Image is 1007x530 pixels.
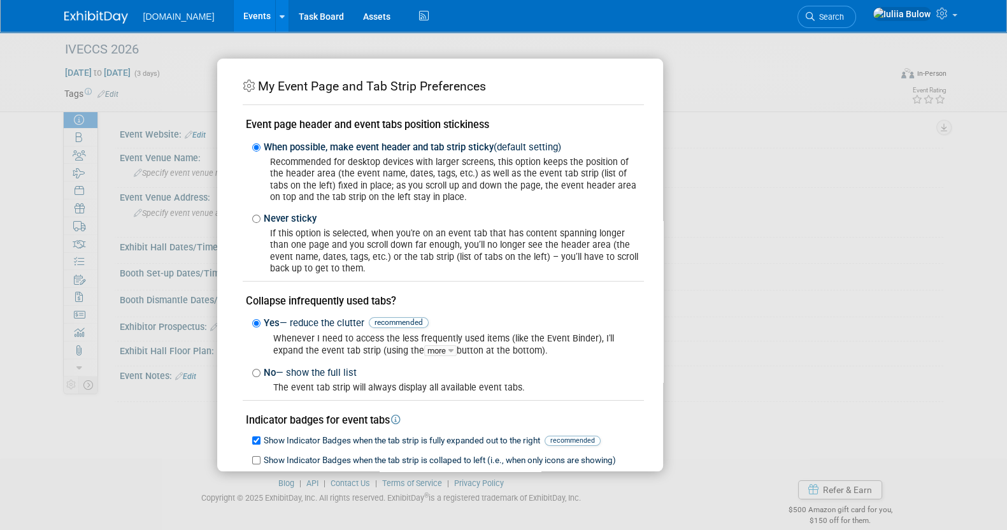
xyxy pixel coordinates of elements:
span: No [264,367,357,378]
img: Iuliia Bulow [873,7,931,21]
div: Indicator badges for event tabs [243,413,644,427]
span: — show the full list [276,367,357,378]
span: Search [815,12,844,22]
div: My Event Page and Tab Strip Preferences [243,78,644,96]
span: Yes [264,317,429,329]
span: Never sticky [264,213,317,224]
span: recommended [369,317,429,328]
img: ExhibitDay [64,11,128,24]
a: Search [797,6,856,28]
div: The event tab strip will always display all available event tabs. [261,382,644,394]
div: Recommended for desktop devices with larger screens, this option keeps the position of the header... [261,156,644,203]
span: (default setting) [494,141,561,153]
span: Show Indicator Badges when the tab strip is fully expanded out to the right [264,436,601,445]
div: Whenever I need to access the less frequently used items (like the Event Binder), I'll expand the... [261,333,644,357]
div: Collapse infrequently used tabs? [243,294,644,308]
span: — reduce the clutter [280,317,364,329]
span: recommended [545,436,601,446]
div: If this option is selected, when you're on an event tab that has content spanning longer than one... [261,227,644,275]
span: Show Indicator Badges when the tab strip is collaped to left (i.e., when only icons are showing) [264,455,616,465]
div: Event page header and event tabs position stickiness [243,117,644,132]
span: When possible, make event header and tab strip sticky [264,141,561,153]
span: [DOMAIN_NAME] [143,11,215,22]
span: more [424,345,457,356]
